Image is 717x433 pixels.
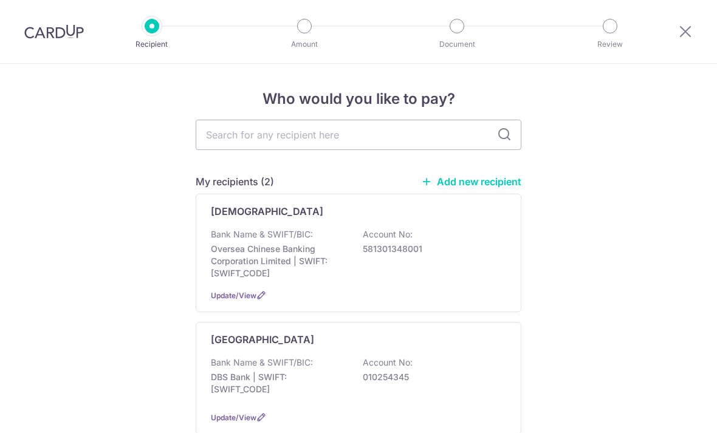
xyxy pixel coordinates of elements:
p: DBS Bank | SWIFT: [SWIFT_CODE] [211,371,347,395]
p: Oversea Chinese Banking Corporation Limited | SWIFT: [SWIFT_CODE] [211,243,347,279]
p: Account No: [363,228,413,240]
p: Amount [259,38,349,50]
p: Recipient [107,38,197,50]
p: [GEOGRAPHIC_DATA] [211,332,314,347]
p: 010254345 [363,371,499,383]
p: Review [565,38,655,50]
p: 581301348001 [363,243,499,255]
p: [DEMOGRAPHIC_DATA] [211,204,323,219]
p: Account No: [363,356,413,369]
p: Bank Name & SWIFT/BIC: [211,228,313,240]
a: Update/View [211,413,256,422]
a: Update/View [211,291,256,300]
h5: My recipients (2) [196,174,274,189]
img: CardUp [24,24,84,39]
h4: Who would you like to pay? [196,88,521,110]
p: Document [412,38,502,50]
p: Bank Name & SWIFT/BIC: [211,356,313,369]
input: Search for any recipient here [196,120,521,150]
a: Add new recipient [421,176,521,188]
